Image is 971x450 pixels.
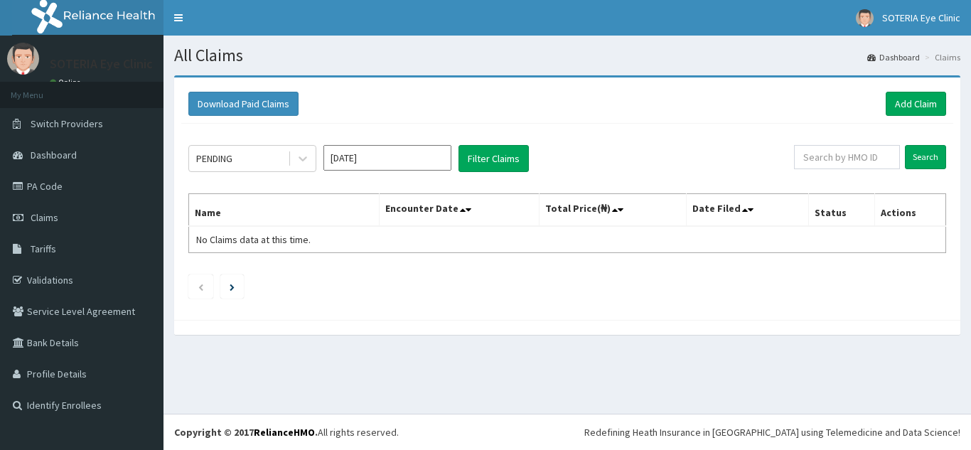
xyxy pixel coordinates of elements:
[874,194,945,227] th: Actions
[687,194,809,227] th: Date Filed
[198,280,204,293] a: Previous page
[31,242,56,255] span: Tariffs
[31,117,103,130] span: Switch Providers
[230,280,235,293] a: Next page
[882,11,960,24] span: SOTERIA Eye Clinic
[584,425,960,439] div: Redefining Heath Insurance in [GEOGRAPHIC_DATA] using Telemedicine and Data Science!
[809,194,875,227] th: Status
[188,92,299,116] button: Download Paid Claims
[189,194,380,227] th: Name
[856,9,874,27] img: User Image
[174,426,318,439] strong: Copyright © 2017 .
[50,77,84,87] a: Online
[196,151,232,166] div: PENDING
[886,92,946,116] a: Add Claim
[323,145,451,171] input: Select Month and Year
[921,51,960,63] li: Claims
[50,58,153,70] p: SOTERIA Eye Clinic
[905,145,946,169] input: Search
[31,149,77,161] span: Dashboard
[254,426,315,439] a: RelianceHMO
[794,145,900,169] input: Search by HMO ID
[380,194,539,227] th: Encounter Date
[174,46,960,65] h1: All Claims
[539,194,687,227] th: Total Price(₦)
[163,414,971,450] footer: All rights reserved.
[31,211,58,224] span: Claims
[7,43,39,75] img: User Image
[458,145,529,172] button: Filter Claims
[196,233,311,246] span: No Claims data at this time.
[867,51,920,63] a: Dashboard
